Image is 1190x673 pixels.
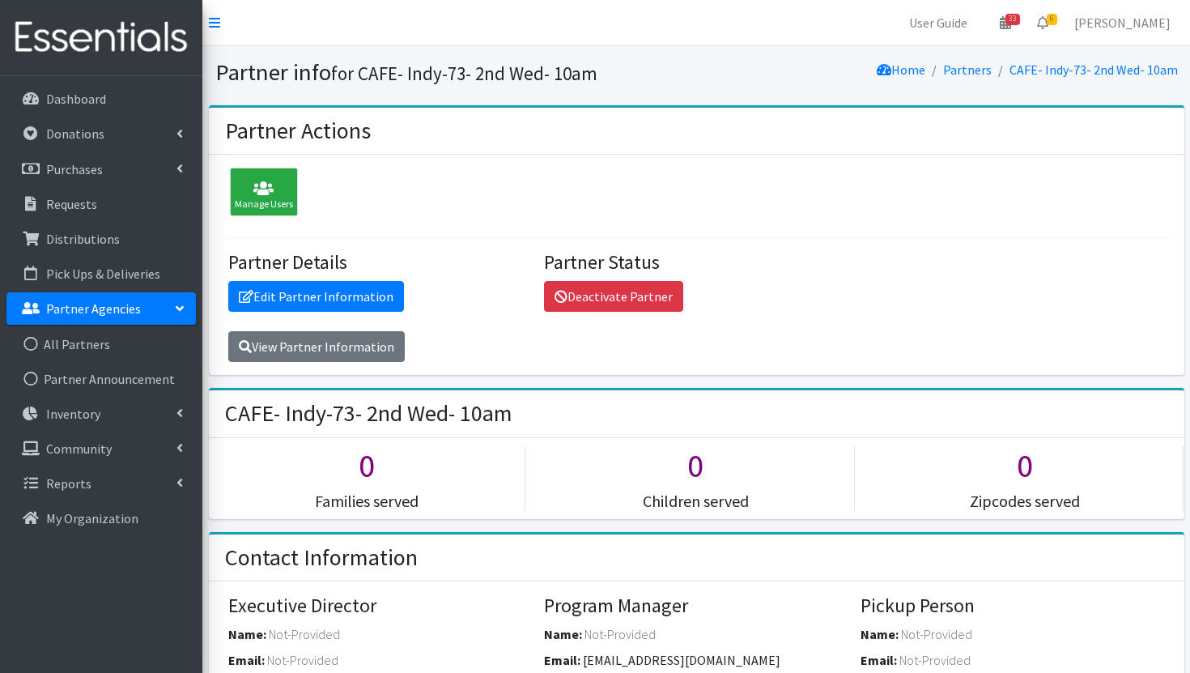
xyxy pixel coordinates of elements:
a: All Partners [6,328,196,360]
a: 33 [987,6,1024,39]
label: Email: [544,650,580,670]
a: Dashboard [6,83,196,115]
label: Email: [228,650,265,670]
a: Distributions [6,223,196,255]
h1: 0 [538,446,854,485]
span: Not-Provided [901,626,972,642]
a: Edit Partner Information [228,281,404,312]
a: My Organization [6,502,196,535]
span: 6 [1047,14,1057,25]
h5: Children served [538,492,854,511]
div: Manage Users [230,168,298,216]
h5: Families served [209,492,525,511]
a: User Guide [896,6,980,39]
a: Partner Agencies [6,292,196,325]
a: View Partner Information [228,331,405,362]
small: for CAFE- Indy-73- 2nd Wed- 10am [331,62,597,85]
a: Requests [6,188,196,220]
h4: Partner Status [544,251,848,275]
label: Email: [861,650,897,670]
h2: Partner Actions [225,117,371,145]
span: Not-Provided [269,626,340,642]
a: CAFE- Indy-73- 2nd Wed- 10am [1009,62,1178,78]
a: Donations [6,117,196,150]
a: Partners [943,62,992,78]
h2: CAFE- Indy-73- 2nd Wed- 10am [225,400,512,428]
p: Community [46,441,112,457]
a: [PERSON_NAME] [1061,6,1184,39]
a: Community [6,432,196,465]
h4: Executive Director [228,594,533,618]
h4: Partner Details [228,251,533,275]
a: Inventory [6,398,196,430]
p: Pick Ups & Deliveries [46,266,160,282]
p: Donations [46,126,104,142]
span: Not-Provided [584,626,656,642]
p: Partner Agencies [46,300,141,317]
p: Requests [46,196,97,212]
a: Partner Announcement [6,363,196,395]
a: Manage Users [222,186,298,202]
a: Reports [6,467,196,500]
a: Pick Ups & Deliveries [6,258,196,290]
a: Purchases [6,153,196,185]
img: HumanEssentials [6,11,196,65]
label: Name: [861,624,899,644]
p: My Organization [46,510,138,526]
span: [EMAIL_ADDRESS][DOMAIN_NAME] [583,652,780,668]
h1: 0 [867,446,1184,485]
p: Inventory [46,406,100,422]
p: Reports [46,475,91,492]
h1: 0 [209,446,525,485]
h5: Zipcodes served [867,492,1184,511]
p: Dashboard [46,91,106,107]
h2: Contact Information [225,544,418,572]
a: Deactivate Partner [544,281,683,312]
label: Name: [228,624,266,644]
span: 33 [1005,14,1020,25]
h4: Program Manager [544,594,848,618]
span: Not-Provided [267,652,338,668]
h1: Partner info [215,58,691,87]
span: Not-Provided [899,652,971,668]
a: 6 [1024,6,1061,39]
p: Purchases [46,161,103,177]
p: Distributions [46,231,120,247]
label: Name: [544,624,582,644]
h4: Pickup Person [861,594,1165,618]
a: Home [877,62,925,78]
